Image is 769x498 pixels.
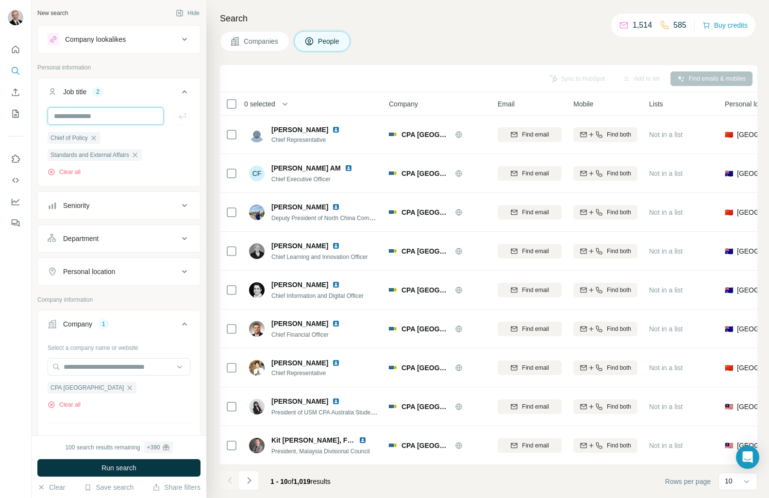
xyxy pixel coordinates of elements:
[725,246,733,256] span: 🇦🇺
[573,361,637,375] button: Find both
[498,99,515,109] span: Email
[725,130,733,139] span: 🇨🇳
[573,438,637,453] button: Find both
[318,36,340,46] span: People
[271,202,328,212] span: [PERSON_NAME]
[271,254,368,260] span: Chief Learning and Innovation Officer
[249,205,265,220] img: Avatar
[401,130,450,139] span: CPA [GEOGRAPHIC_DATA]
[401,402,450,412] span: CPA [GEOGRAPHIC_DATA]
[649,325,683,333] span: Not in a list
[633,19,652,31] p: 1,514
[8,62,23,80] button: Search
[271,358,328,368] span: [PERSON_NAME]
[573,99,593,109] span: Mobile
[63,319,92,329] div: Company
[498,438,562,453] button: Find email
[8,214,23,232] button: Feedback
[37,63,201,72] p: Personal information
[239,471,259,490] button: Navigate to next page
[607,130,631,139] span: Find both
[573,322,637,336] button: Find both
[359,436,367,444] img: LinkedIn logo
[48,168,81,176] button: Clear all
[37,482,65,492] button: Clear
[725,441,733,450] span: 🇲🇾
[65,442,172,453] div: 100 search results remaining
[63,234,99,243] div: Department
[522,208,549,217] span: Find email
[332,397,340,405] img: LinkedIn logo
[8,172,23,189] button: Use Surfe API
[332,203,340,211] img: LinkedIn logo
[389,99,418,109] span: Company
[498,244,562,258] button: Find email
[345,164,352,172] img: LinkedIn logo
[649,364,683,372] span: Not in a list
[8,41,23,58] button: Quick start
[607,286,631,294] span: Find both
[607,169,631,178] span: Find both
[573,166,637,181] button: Find both
[522,130,549,139] span: Find email
[271,125,328,135] span: [PERSON_NAME]
[249,360,265,376] img: Avatar
[401,324,450,334] span: CPA [GEOGRAPHIC_DATA]
[573,244,637,258] button: Find both
[249,127,265,142] img: Avatar
[702,18,748,32] button: Buy credits
[37,295,201,304] p: Company information
[270,478,288,485] span: 1 - 10
[271,176,331,183] span: Chief Executive Officer
[498,399,562,414] button: Find email
[498,127,562,142] button: Find email
[63,201,89,210] div: Seniority
[522,247,549,256] span: Find email
[522,363,549,372] span: Find email
[249,321,265,337] img: Avatar
[607,208,631,217] span: Find both
[649,99,663,109] span: Lists
[573,127,637,142] button: Find both
[147,443,160,452] div: + 390
[649,442,683,449] span: Not in a list
[271,163,341,173] span: [PERSON_NAME] AM
[649,170,683,177] span: Not in a list
[401,363,450,373] span: CPA [GEOGRAPHIC_DATA]
[8,193,23,210] button: Dashboard
[607,363,631,372] span: Find both
[271,319,328,328] span: [PERSON_NAME]
[522,325,549,333] span: Find email
[98,320,109,328] div: 1
[649,131,683,138] span: Not in a list
[38,312,200,340] button: Company1
[725,476,733,486] p: 10
[725,363,733,373] span: 🇨🇳
[389,366,397,369] img: Logo of CPA Australia
[271,396,328,406] span: [PERSON_NAME]
[649,247,683,255] span: Not in a list
[271,448,370,455] span: President, Malaysia Divisional Council
[48,400,81,409] button: Clear all
[244,99,275,109] span: 0 selected
[332,126,340,134] img: LinkedIn logo
[84,482,134,492] button: Save search
[271,136,351,144] span: Chief Representative
[288,478,294,485] span: of
[498,166,562,181] button: Find email
[725,324,733,334] span: 🇦🇺
[522,169,549,178] span: Find email
[271,408,397,416] span: President of USM CPA Australia Student Charter
[498,361,562,375] button: Find email
[50,134,88,142] span: Chief of Policy
[401,441,450,450] span: CPA [GEOGRAPHIC_DATA]
[401,207,450,217] span: CPA [GEOGRAPHIC_DATA]
[37,459,201,477] button: Run search
[271,436,528,444] span: Kit [PERSON_NAME], FCPA ([GEOGRAPHIC_DATA]), [GEOGRAPHIC_DATA] (M)
[249,438,265,453] img: Avatar
[673,19,686,31] p: 585
[607,325,631,333] span: Find both
[522,402,549,411] span: Find email
[249,243,265,259] img: Avatar
[498,283,562,297] button: Find email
